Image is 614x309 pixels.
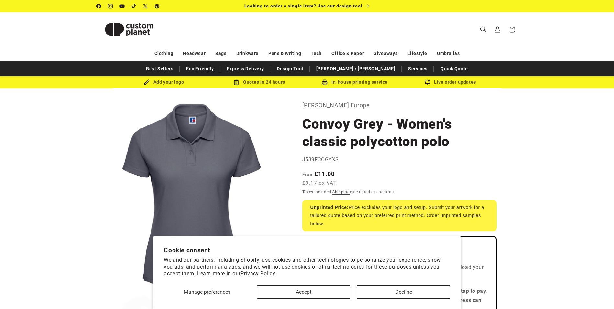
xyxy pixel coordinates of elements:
button: Manage preferences [164,285,251,299]
a: Quick Quote [437,63,471,74]
p: We and our partners, including Shopify, use cookies and other technologies to personalize your ex... [164,257,450,277]
img: Order Updates Icon [233,79,239,85]
a: Design Tool [274,63,307,74]
a: Services [405,63,431,74]
div: Taxes included. calculated at checkout. [302,189,497,195]
a: Drinkware [236,48,259,59]
img: Brush Icon [144,79,150,85]
span: Looking to order a single item? Use our design tool [244,3,363,8]
button: Accept [257,285,350,299]
div: Quotes in 24 hours [212,78,307,86]
a: Best Sellers [143,63,176,74]
span: Manage preferences [184,289,230,295]
a: Privacy Policy [240,270,275,277]
img: Order updates [424,79,430,85]
div: Live order updates [403,78,498,86]
div: Price excludes your logo and setup. Submit your artwork for a tailored quote based on your prefer... [302,200,497,231]
a: Umbrellas [437,48,460,59]
a: Office & Paper [331,48,364,59]
p: [PERSON_NAME] Europe [302,100,497,110]
h1: Convoy Grey - Women's classic polycotton polo [302,115,497,150]
a: Lifestyle [407,48,427,59]
a: Clothing [154,48,173,59]
img: In-house printing [322,79,328,85]
div: Add your logo [116,78,212,86]
a: Tech [311,48,321,59]
h2: Cookie consent [164,246,450,254]
a: Pens & Writing [268,48,301,59]
a: Custom Planet [94,12,164,46]
a: [PERSON_NAME] / [PERSON_NAME] [313,63,398,74]
a: Shipping [332,190,350,194]
div: In-house printing service [307,78,403,86]
strong: £11.00 [302,170,335,177]
a: Giveaways [374,48,397,59]
span: £9.17 ex VAT [302,179,337,187]
a: Eco Friendly [183,63,217,74]
a: Headwear [183,48,206,59]
a: Bags [215,48,226,59]
span: J539FCOGYXS [302,156,339,163]
summary: Search [476,22,490,37]
button: Decline [357,285,450,299]
a: Express Delivery [224,63,267,74]
strong: Unprinted Price: [310,205,349,210]
span: From [302,172,314,177]
img: Custom Planet [97,15,162,44]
